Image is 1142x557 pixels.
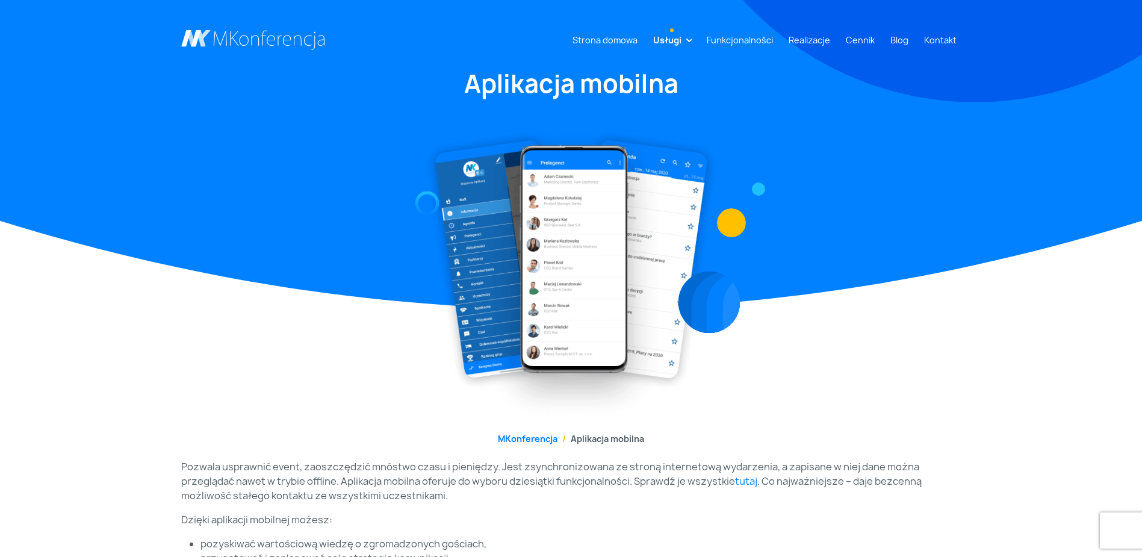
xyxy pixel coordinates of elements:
a: MKonferencja [498,433,557,444]
a: Usługi [648,29,686,51]
a: Strona domowa [568,29,642,51]
a: Realizacje [784,29,835,51]
a: Kontakt [919,29,961,51]
a: tutaj [735,475,757,488]
a: Blog [886,29,913,51]
li: Aplikacja mobilna [557,432,644,445]
nav: breadcrumb [181,432,961,445]
li: pozyskiwać wartościową wiedzę o zgromadzonych gościach, [200,537,961,551]
img: Graficzny element strony [717,208,746,237]
p: Dzięki aplikacji mobilnej możesz: [181,512,961,527]
a: Funkcjonalności [702,29,778,51]
img: Graficzny element strony [751,182,765,196]
p: Pozwala usprawnić event, zaoszczędzić mnóstwo czasu i pieniędzy. Jest zsynchronizowana ze stroną ... [181,459,961,503]
h1: Aplikacja mobilna [181,67,961,100]
img: Graficzny element strony [678,272,740,334]
img: Aplikacja mobilna [424,129,718,418]
a: Cennik [841,29,880,51]
img: Graficzny element strony [415,191,439,216]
